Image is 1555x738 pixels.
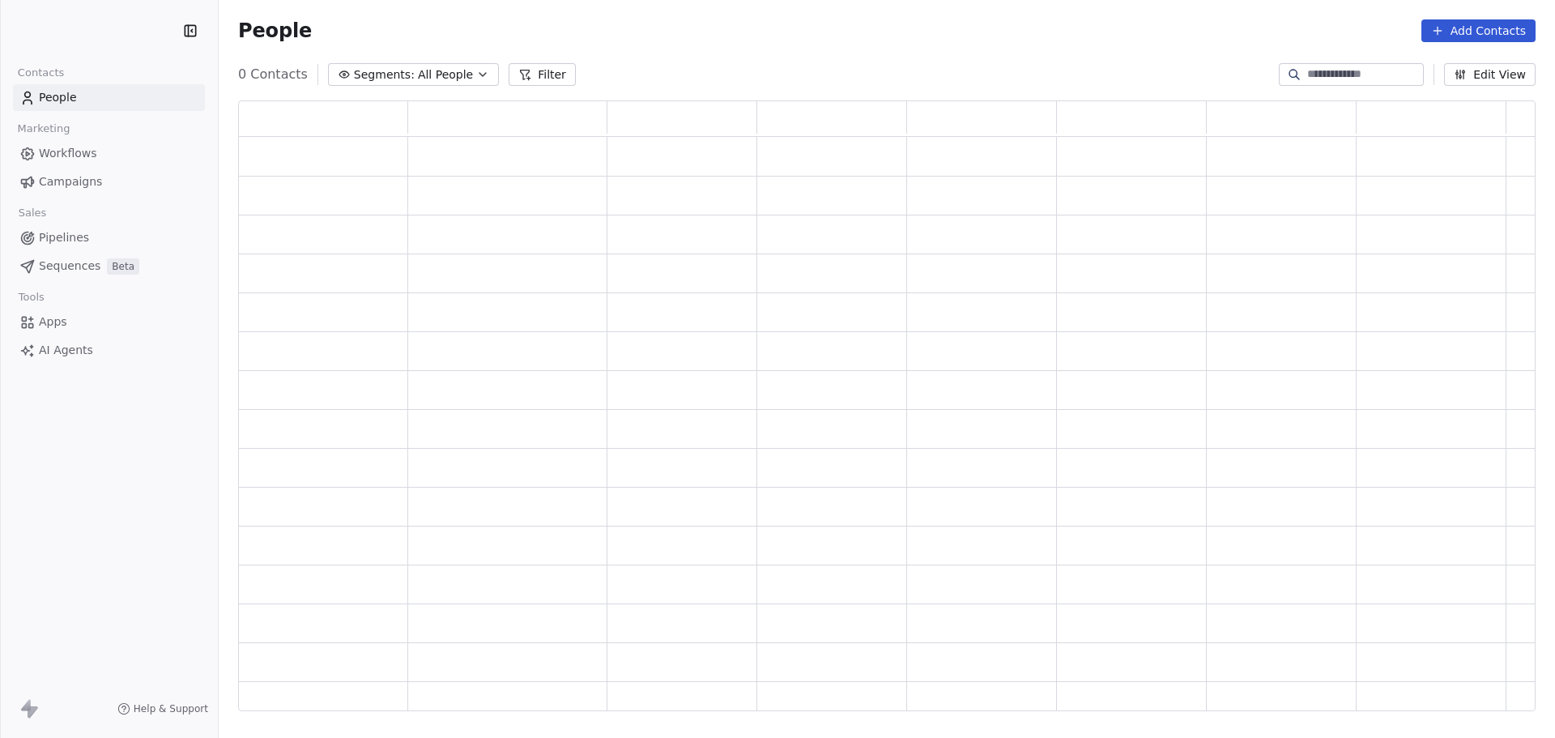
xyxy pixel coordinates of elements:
[13,337,205,364] a: AI Agents
[39,229,89,246] span: Pipelines
[11,61,71,85] span: Contacts
[39,342,93,359] span: AI Agents
[13,140,205,167] a: Workflows
[39,89,77,106] span: People
[13,224,205,251] a: Pipelines
[354,66,415,83] span: Segments:
[39,173,102,190] span: Campaigns
[418,66,473,83] span: All People
[509,63,576,86] button: Filter
[117,702,208,715] a: Help & Support
[13,84,205,111] a: People
[13,309,205,335] a: Apps
[238,65,308,84] span: 0 Contacts
[238,19,312,43] span: People
[1421,19,1536,42] button: Add Contacts
[107,258,139,275] span: Beta
[39,314,67,331] span: Apps
[11,117,77,141] span: Marketing
[13,253,205,279] a: SequencesBeta
[11,201,53,225] span: Sales
[39,145,97,162] span: Workflows
[13,169,205,195] a: Campaigns
[134,702,208,715] span: Help & Support
[1444,63,1536,86] button: Edit View
[11,285,51,309] span: Tools
[39,258,100,275] span: Sequences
